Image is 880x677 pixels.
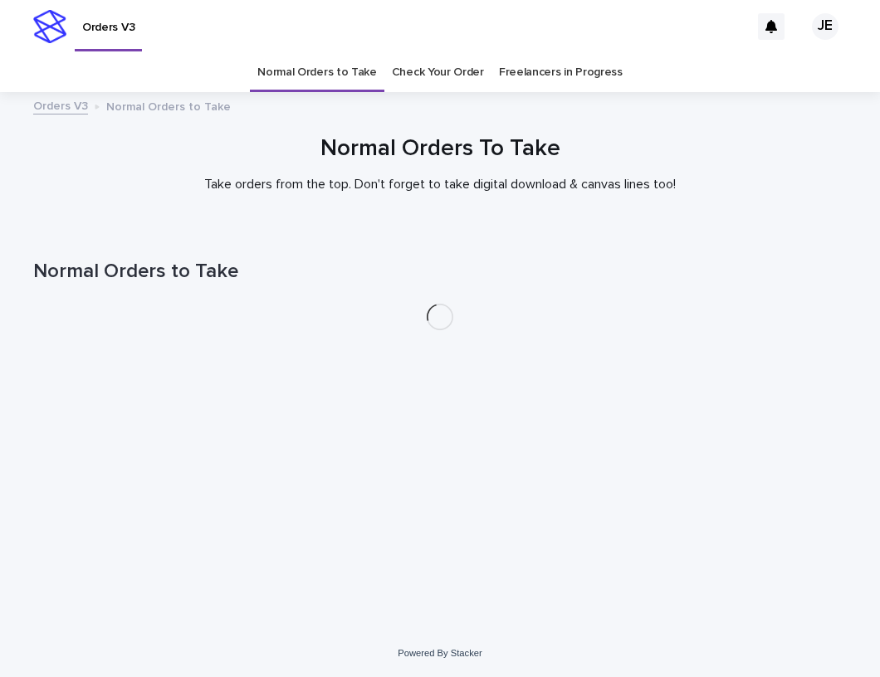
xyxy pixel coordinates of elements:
[33,135,847,163] h1: Normal Orders To Take
[392,53,484,92] a: Check Your Order
[33,10,66,43] img: stacker-logo-s-only.png
[499,53,623,92] a: Freelancers in Progress
[257,53,377,92] a: Normal Orders to Take
[106,96,231,114] p: Normal Orders to Take
[398,648,482,658] a: Powered By Stacker
[33,260,847,284] h1: Normal Orders to Take
[108,177,772,192] p: Take orders from the top. Don't forget to take digital download & canvas lines too!
[33,95,88,114] a: Orders V3
[812,13,838,40] div: JE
